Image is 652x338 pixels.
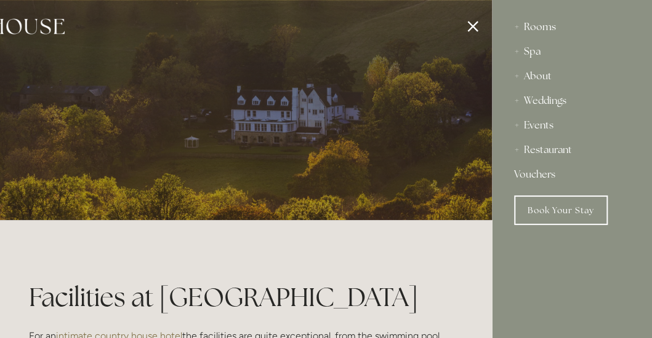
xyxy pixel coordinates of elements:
[514,88,630,113] div: Weddings
[514,64,630,88] div: About
[514,162,630,187] a: Vouchers
[514,15,630,39] div: Rooms
[514,195,608,225] a: Book Your Stay
[514,113,630,138] div: Events
[514,39,630,64] div: Spa
[514,138,630,162] div: Restaurant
